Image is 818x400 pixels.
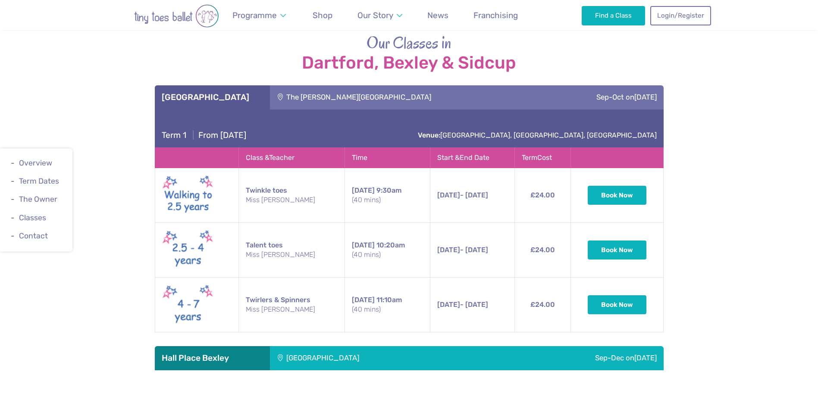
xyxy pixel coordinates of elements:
small: (40 mins) [352,250,423,259]
span: - [DATE] [437,191,488,199]
a: Classes [19,213,46,222]
a: Find a Class [582,6,645,25]
span: [DATE] [634,353,657,362]
span: Term 1 [162,130,186,140]
span: [DATE] [437,246,460,254]
a: News [423,5,453,25]
th: Term Cost [514,147,571,168]
span: - [DATE] [437,246,488,254]
span: [DATE] [352,296,375,304]
h3: Hall Place Bexley [162,353,263,363]
td: 11:10am [345,278,430,332]
div: Sep-Dec on [491,346,664,370]
a: Shop [309,5,337,25]
a: Overview [19,159,52,167]
td: £24.00 [514,278,571,332]
h3: [GEOGRAPHIC_DATA] [162,92,263,103]
img: Talent toes New (May 2025) [162,228,214,272]
td: Twirlers & Spinners [238,278,345,332]
small: (40 mins) [352,195,423,205]
td: Talent toes [238,223,345,278]
span: [DATE] [634,93,657,101]
span: Our Story [357,10,393,20]
div: [GEOGRAPHIC_DATA] [270,346,491,370]
strong: Dartford, Bexley & Sidcup [155,53,664,72]
span: Programme [232,10,277,20]
span: | [188,130,198,140]
span: [DATE] [437,191,460,199]
span: Shop [313,10,332,20]
a: Contact [19,231,48,240]
th: Start & End Date [430,147,514,168]
div: Sep-Oct on [543,85,663,109]
img: Walking to Twinkle New (May 2025) [162,173,214,217]
a: Franchising [470,5,522,25]
span: [DATE] [352,186,375,194]
span: [DATE] [437,300,460,309]
a: Our Story [353,5,406,25]
button: Book Now [588,295,646,314]
span: News [427,10,448,20]
small: Miss [PERSON_NAME] [246,195,338,205]
th: Class & Teacher [238,147,345,168]
span: - [DATE] [437,300,488,309]
span: Our Classes in [367,31,451,54]
span: Franchising [473,10,518,20]
td: 10:20am [345,223,430,278]
td: 9:30am [345,168,430,223]
button: Book Now [588,186,646,205]
small: Miss [PERSON_NAME] [246,305,338,314]
button: Book Now [588,241,646,259]
h4: From [DATE] [162,130,246,141]
div: The [PERSON_NAME][GEOGRAPHIC_DATA] [270,85,543,109]
img: Twirlers & Spinners New (May 2025) [162,283,214,327]
span: [DATE] [352,241,375,249]
a: Venue:[GEOGRAPHIC_DATA], [GEOGRAPHIC_DATA], [GEOGRAPHIC_DATA] [418,131,657,139]
a: Term Dates [19,177,59,186]
strong: Venue: [418,131,440,139]
a: Programme [229,5,290,25]
th: Time [345,147,430,168]
td: £24.00 [514,168,571,223]
a: Login/Register [650,6,711,25]
td: £24.00 [514,223,571,278]
small: (40 mins) [352,305,423,314]
td: Twinkle toes [238,168,345,223]
img: tiny toes ballet [107,4,245,28]
a: The Owner [19,195,57,204]
small: Miss [PERSON_NAME] [246,250,338,259]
